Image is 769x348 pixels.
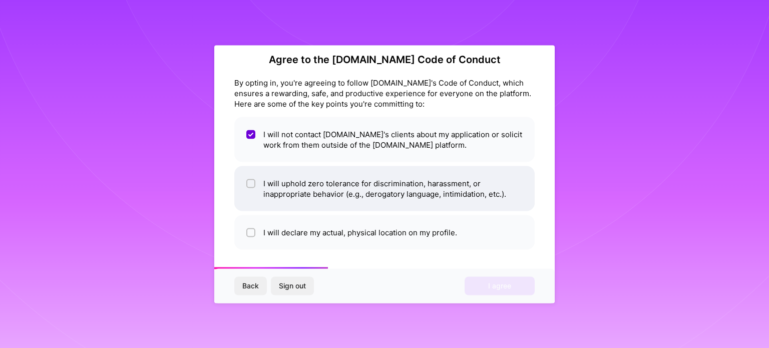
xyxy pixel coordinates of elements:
[279,281,306,291] span: Sign out
[242,281,259,291] span: Back
[234,215,535,249] li: I will declare my actual, physical location on my profile.
[234,117,535,162] li: I will not contact [DOMAIN_NAME]'s clients about my application or solicit work from them outside...
[271,277,314,295] button: Sign out
[234,53,535,65] h2: Agree to the [DOMAIN_NAME] Code of Conduct
[234,77,535,109] div: By opting in, you're agreeing to follow [DOMAIN_NAME]'s Code of Conduct, which ensures a rewardin...
[234,277,267,295] button: Back
[234,166,535,211] li: I will uphold zero tolerance for discrimination, harassment, or inappropriate behavior (e.g., der...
